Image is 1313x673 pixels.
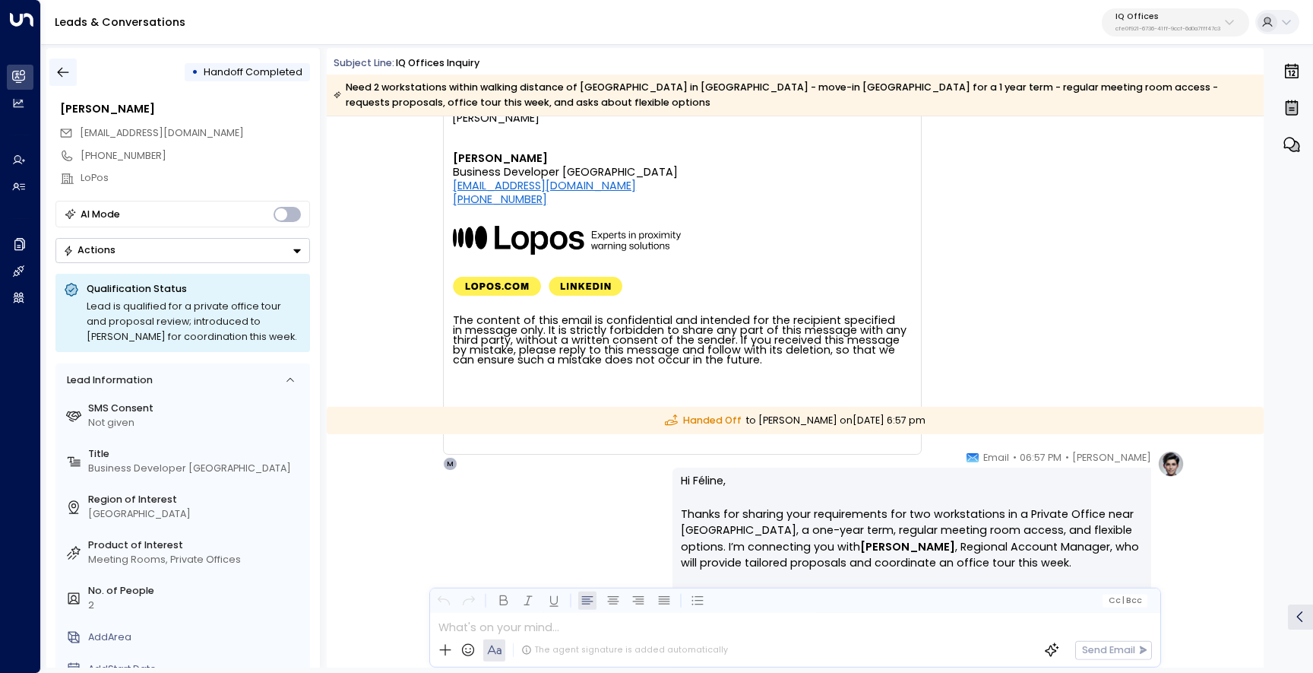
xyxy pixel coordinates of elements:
span: feline.depandelaere@lopos.com [80,126,244,141]
img: profile-logo.png [1157,450,1185,478]
span: Handed Off [665,414,742,428]
p: cfe0f921-6736-41ff-9ccf-6d0a7fff47c3 [1115,26,1220,32]
img: website.png [453,277,541,296]
span: 06:57 PM [1020,450,1061,465]
p: Qualification Status [87,282,302,296]
span: [PERSON_NAME] [1072,450,1151,465]
div: Meeting Rooms, Private Offices [88,553,305,567]
label: SMS Consent [88,402,305,416]
button: Redo [460,592,479,611]
div: The agent signature is added automatically [521,644,728,656]
div: iQ Offices Inquiry [396,56,479,71]
p: The content of this email is confidential and intended for the recipient specified in message onl... [453,316,906,365]
span: | [1122,596,1125,605]
label: Region of Interest [88,493,305,507]
div: 2 [88,598,305,613]
span: Email [983,450,1009,465]
button: IQ Officescfe0f921-6736-41ff-9ccf-6d0a7fff47c3 [1102,8,1249,37]
label: No. of People [88,584,305,598]
span: Handoff Completed [204,65,302,78]
p: Hi Féline, Thanks for sharing your requirements for two workstations in a Private Office near [GE... [681,473,1143,670]
div: Need 2 workstations within walking distance of [GEOGRAPHIC_DATA] in [GEOGRAPHIC_DATA] - move-in [... [334,80,1255,110]
span: [EMAIL_ADDRESS][DOMAIN_NAME] [80,126,244,139]
span: • [1065,450,1069,465]
a: [PHONE_NUMBER] [453,193,547,206]
span: Subject Line: [334,56,394,69]
span: • [1013,450,1017,465]
label: Product of Interest [88,538,305,553]
button: Undo [434,592,453,611]
strong: [PERSON_NAME] [860,539,955,554]
p: [PERSON_NAME] [453,152,678,165]
label: Title [88,447,305,462]
img: logo-2184x276.png [453,226,681,255]
a: Leads & Conversations [55,14,185,30]
div: LoPos [81,171,310,186]
div: Actions [63,244,115,256]
div: [PERSON_NAME] [60,101,310,118]
div: [PERSON_NAME] [452,110,913,127]
div: Lead is qualified for a private office tour and proposal review; introduced to [PERSON_NAME] for ... [87,299,302,344]
p: Business Developer [GEOGRAPHIC_DATA] [453,166,678,179]
div: Lead Information [62,373,152,388]
div: [PHONE_NUMBER] [81,149,310,163]
div: [GEOGRAPHIC_DATA] [88,507,305,522]
button: Actions [55,238,310,263]
div: Business Developer [GEOGRAPHIC_DATA] [88,462,305,476]
div: Not given [88,416,305,430]
p: IQ Offices [1115,12,1220,21]
div: Button group with a nested menu [55,238,310,263]
div: • [191,60,198,84]
a: [EMAIL_ADDRESS][DOMAIN_NAME] [453,179,636,192]
div: AI Mode [81,207,120,222]
div: AddArea [88,630,305,645]
span: Cc Bcc [1108,596,1142,605]
img: linkedin.png [549,277,622,296]
button: Cc|Bcc [1103,594,1147,607]
div: to [PERSON_NAME] on [DATE] 6:57 pm [327,407,1264,435]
